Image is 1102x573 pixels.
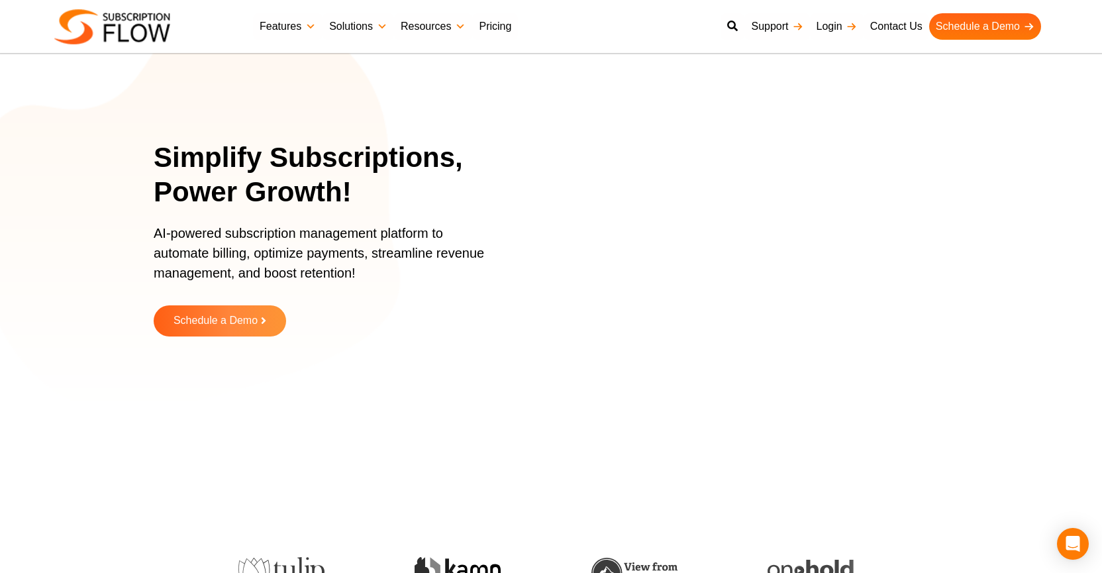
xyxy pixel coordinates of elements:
[744,13,809,40] a: Support
[929,13,1041,40] a: Schedule a Demo
[810,13,864,40] a: Login
[174,315,258,327] span: Schedule a Demo
[1057,528,1089,560] div: Open Intercom Messenger
[253,13,323,40] a: Features
[54,9,170,44] img: Subscriptionflow
[323,13,394,40] a: Solutions
[864,13,929,40] a: Contact Us
[154,140,515,210] h1: Simplify Subscriptions, Power Growth!
[394,13,472,40] a: Resources
[472,13,518,40] a: Pricing
[154,305,286,337] a: Schedule a Demo
[154,223,498,296] p: AI-powered subscription management platform to automate billing, optimize payments, streamline re...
